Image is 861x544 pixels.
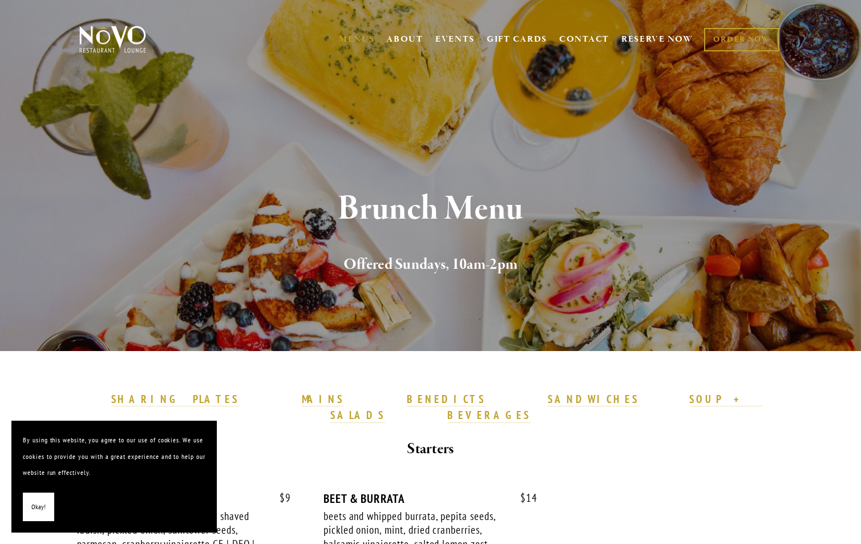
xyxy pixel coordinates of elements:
[302,392,345,407] a: MAINS
[302,392,345,406] strong: MAINS
[111,392,239,407] a: SHARING PLATES
[324,491,537,506] div: BEET & BURRATA
[330,392,762,423] a: SOUP + SALADS
[111,392,239,406] strong: SHARING PLATES
[447,408,531,423] a: BEVERAGES
[386,34,423,45] a: ABOUT
[339,34,375,45] a: MENUS
[98,253,763,277] h2: Offered Sundays, 10am-2pm
[77,25,148,54] img: Novo Restaurant &amp; Lounge
[23,432,205,481] p: By using this website, you agree to our use of cookies. We use cookies to provide you with a grea...
[407,439,454,459] strong: Starters
[559,29,609,50] a: CONTACT
[407,392,486,407] a: BENEDICTS
[435,34,475,45] a: EVENTS
[280,491,285,505] span: $
[23,493,54,522] button: Okay!
[704,28,779,51] a: ORDER NOW
[447,408,531,422] strong: BEVERAGES
[11,421,217,533] section: Cookie banner
[509,491,537,505] span: 14
[548,392,639,406] strong: SANDWICHES
[31,499,46,515] span: Okay!
[268,491,291,505] span: 9
[548,392,639,407] a: SANDWICHES
[520,491,526,505] span: $
[407,392,486,406] strong: BENEDICTS
[98,191,763,228] h1: Brunch Menu
[621,29,693,50] a: RESERVE NOW
[487,29,547,50] a: GIFT CARDS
